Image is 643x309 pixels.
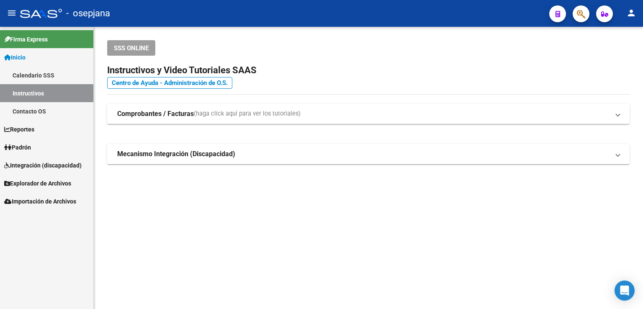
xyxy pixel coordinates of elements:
[117,149,235,159] strong: Mecanismo Integración (Discapacidad)
[66,4,110,23] span: - osepjana
[107,144,630,164] mat-expansion-panel-header: Mecanismo Integración (Discapacidad)
[107,40,155,56] button: SSS ONLINE
[107,62,630,78] h2: Instructivos y Video Tutoriales SAAS
[626,8,636,18] mat-icon: person
[4,53,26,62] span: Inicio
[4,197,76,206] span: Importación de Archivos
[194,109,301,118] span: (haga click aquí para ver los tutoriales)
[4,35,48,44] span: Firma Express
[4,161,82,170] span: Integración (discapacidad)
[4,125,34,134] span: Reportes
[615,281,635,301] div: Open Intercom Messenger
[4,179,71,188] span: Explorador de Archivos
[7,8,17,18] mat-icon: menu
[117,109,194,118] strong: Comprobantes / Facturas
[114,44,149,52] span: SSS ONLINE
[4,143,31,152] span: Padrón
[107,77,232,89] a: Centro de Ayuda - Administración de O.S.
[107,104,630,124] mat-expansion-panel-header: Comprobantes / Facturas(haga click aquí para ver los tutoriales)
